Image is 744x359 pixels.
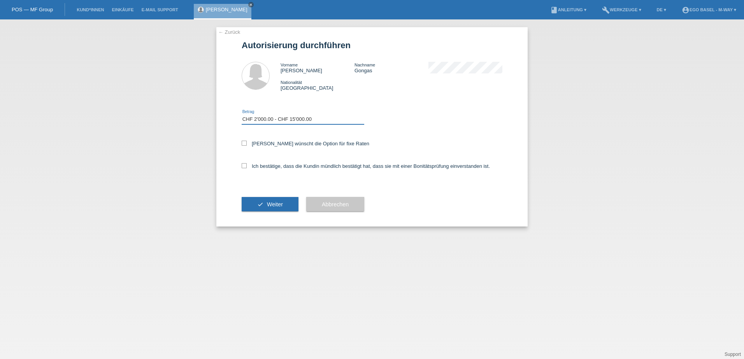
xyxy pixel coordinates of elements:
span: Nachname [354,63,375,67]
span: Weiter [267,201,283,207]
a: close [248,2,254,7]
a: [PERSON_NAME] [206,7,247,12]
span: Nationalität [281,80,302,85]
i: build [602,6,610,14]
a: Kund*innen [73,7,108,12]
span: Vorname [281,63,298,67]
a: account_circleEGO Basel - m-way ▾ [678,7,740,12]
div: [GEOGRAPHIC_DATA] [281,79,354,91]
a: Einkäufe [108,7,137,12]
a: buildWerkzeuge ▾ [598,7,645,12]
a: E-Mail Support [138,7,182,12]
label: [PERSON_NAME] wünscht die Option für fixe Raten [242,141,369,146]
a: POS — MF Group [12,7,53,12]
button: Abbrechen [306,197,364,212]
button: check Weiter [242,197,298,212]
label: Ich bestätige, dass die Kundin mündlich bestätigt hat, dass sie mit einer Bonitätsprüfung einvers... [242,163,490,169]
a: bookAnleitung ▾ [546,7,590,12]
span: Abbrechen [322,201,349,207]
i: book [550,6,558,14]
div: [PERSON_NAME] [281,62,354,73]
h1: Autorisierung durchführen [242,40,502,50]
i: close [249,3,253,7]
a: ← Zurück [218,29,240,35]
i: account_circle [682,6,690,14]
a: Support [725,352,741,357]
a: DE ▾ [653,7,670,12]
div: Gongas [354,62,428,73]
i: check [257,201,263,207]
